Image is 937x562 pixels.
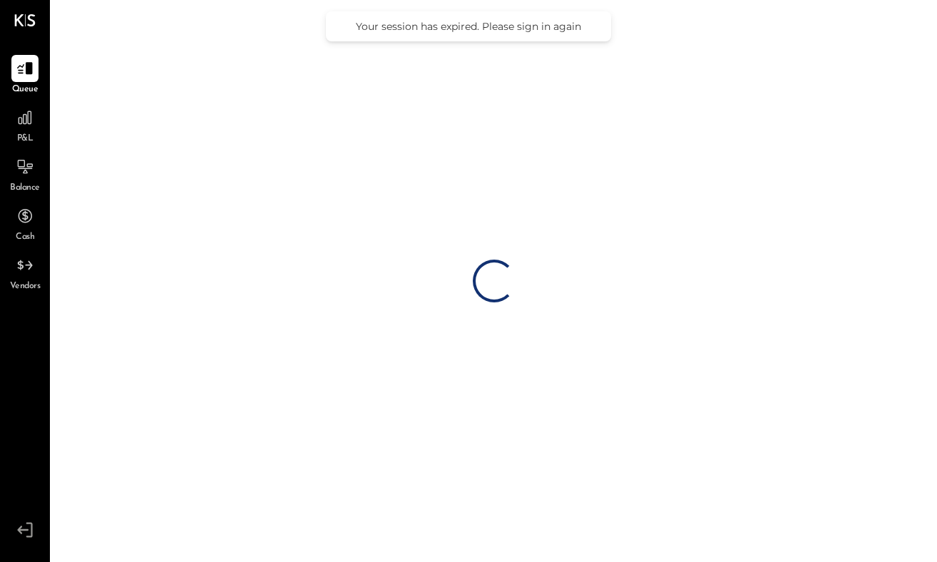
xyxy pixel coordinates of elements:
span: Cash [16,231,34,244]
span: Queue [12,83,39,96]
a: P&L [1,104,49,145]
a: Vendors [1,252,49,293]
span: Vendors [10,280,41,293]
a: Balance [1,153,49,195]
a: Queue [1,55,49,96]
span: P&L [17,133,34,145]
span: Balance [10,182,40,195]
div: Your session has expired. Please sign in again [340,20,597,33]
a: Cash [1,203,49,244]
